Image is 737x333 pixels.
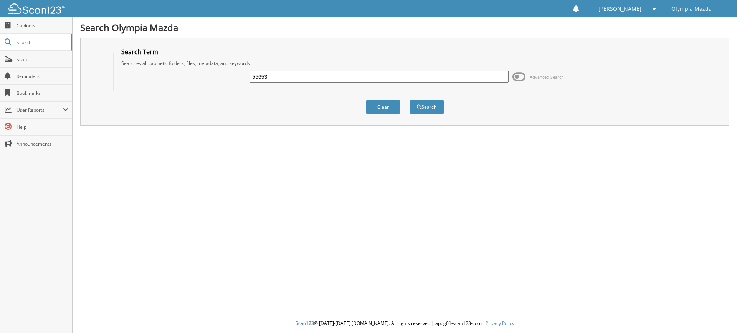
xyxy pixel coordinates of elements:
span: [PERSON_NAME] [598,7,641,11]
span: Announcements [17,141,68,147]
span: Advanced Search [530,74,564,80]
span: Scan [17,56,68,63]
legend: Search Term [117,48,162,56]
a: Privacy Policy [486,320,514,326]
span: Bookmarks [17,90,68,96]
button: Clear [366,100,400,114]
span: Olympia Mazda [671,7,712,11]
span: Scan123 [296,320,314,326]
span: Search [17,39,67,46]
span: Cabinets [17,22,68,29]
div: Searches all cabinets, folders, files, metadata, and keywords [117,60,692,66]
iframe: Chat Widget [699,296,737,333]
span: Help [17,124,68,130]
img: scan123-logo-white.svg [8,3,65,14]
h1: Search Olympia Mazda [80,21,729,34]
div: © [DATE]-[DATE] [DOMAIN_NAME]. All rights reserved | appg01-scan123-com | [73,314,737,333]
button: Search [410,100,444,114]
span: Reminders [17,73,68,80]
span: User Reports [17,107,63,113]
